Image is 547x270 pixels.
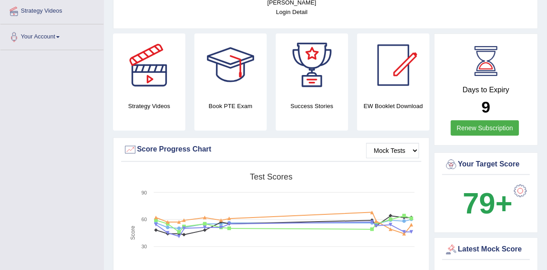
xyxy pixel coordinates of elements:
[444,243,528,256] div: Latest Mock Score
[141,244,147,249] text: 30
[113,101,185,111] h4: Strategy Videos
[141,217,147,222] text: 60
[463,187,513,220] b: 79+
[141,190,147,195] text: 90
[194,101,267,111] h4: Book PTE Exam
[357,101,429,111] h4: EW Booklet Download
[444,158,528,171] div: Your Target Score
[276,101,348,111] h4: Success Stories
[250,172,292,181] tspan: Test scores
[481,98,490,116] b: 9
[0,24,104,47] a: Your Account
[123,143,419,156] div: Score Progress Chart
[444,86,528,94] h4: Days to Expiry
[451,120,519,136] a: Renew Subscription
[130,226,137,240] tspan: Score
